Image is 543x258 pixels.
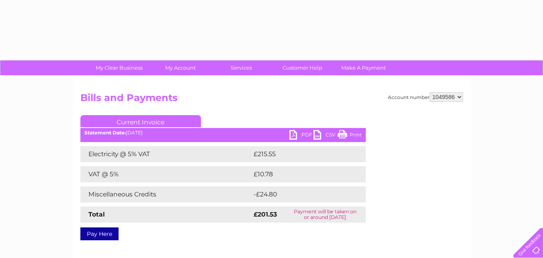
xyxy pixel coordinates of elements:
[330,60,397,75] a: Make A Payment
[80,130,366,136] div: [DATE]
[254,211,277,218] strong: £201.53
[80,92,463,107] h2: Bills and Payments
[208,60,275,75] a: Services
[88,211,105,218] strong: Total
[252,186,351,202] td: -£24.80
[252,166,349,182] td: £10.78
[285,206,365,223] td: Payment will be taken on or around [DATE]
[314,130,338,142] a: CSV
[80,115,201,127] a: Current Invoice
[338,130,362,142] a: Print
[388,92,463,102] div: Account number
[269,60,336,75] a: Customer Help
[289,130,314,142] a: PDF
[80,166,252,182] td: VAT @ 5%
[80,227,119,240] a: Pay Here
[80,146,252,162] td: Electricity @ 5% VAT
[86,60,152,75] a: My Clear Business
[84,130,126,136] b: Statement Date:
[147,60,213,75] a: My Account
[80,186,252,202] td: Miscellaneous Credits
[252,146,350,162] td: £215.55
